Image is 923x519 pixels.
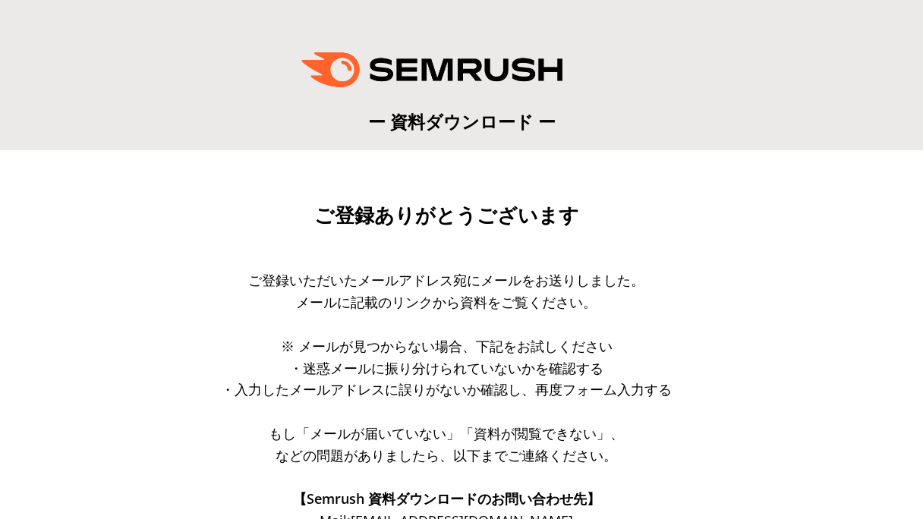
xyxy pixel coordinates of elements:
span: ・迷惑メールに振り分けられていないかを確認する [289,359,603,377]
span: 【Semrush 資料ダウンロードのお問い合わせ先】 [293,489,600,508]
span: ※ メールが見つからない場合、下記をお試しください [281,337,613,355]
span: ー 資料ダウンロード ー [368,109,556,134]
span: ご登録ありがとうございます [314,204,579,227]
span: メールに記載のリンクから資料をご覧ください。 [296,293,597,311]
span: ・入力したメールアドレスに誤りがないか確認し、再度フォーム入力する [221,380,672,398]
span: ご登録いただいたメールアドレス宛にメールをお送りしました。 [248,271,644,289]
span: などの問題がありましたら、以下までご連絡ください。 [276,446,617,464]
span: もし「メールが届いていない」「資料が閲覧できない」、 [269,424,624,442]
